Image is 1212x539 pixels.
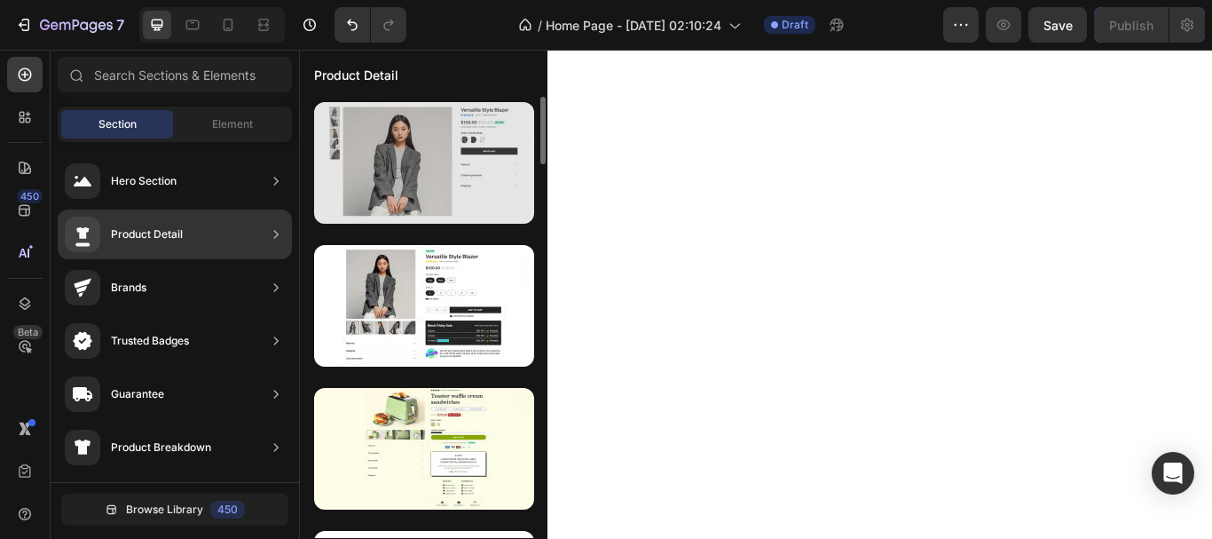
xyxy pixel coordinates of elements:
[17,189,43,203] div: 450
[1028,7,1087,43] button: Save
[58,57,292,92] input: Search Sections & Elements
[782,17,808,33] span: Draft
[210,501,245,519] div: 450
[538,16,542,35] span: /
[111,226,183,243] div: Product Detail
[111,279,146,297] div: Brands
[111,172,177,190] div: Hero Section
[126,502,203,518] span: Browse Library
[111,332,189,350] div: Trusted Badges
[1043,18,1073,33] span: Save
[212,116,253,132] span: Element
[61,494,288,526] button: Browse Library450
[7,7,132,43] button: 7
[111,439,211,456] div: Product Breakdown
[111,385,164,403] div: Guarantee
[1152,452,1194,495] div: Open Intercom Messenger
[299,50,1212,539] iframe: Design area
[1109,16,1153,35] div: Publish
[334,7,406,43] div: Undo/Redo
[1094,7,1169,43] button: Publish
[116,14,124,36] p: 7
[13,325,43,339] div: Beta
[98,116,137,132] span: Section
[546,16,721,35] span: Home Page - [DATE] 02:10:24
